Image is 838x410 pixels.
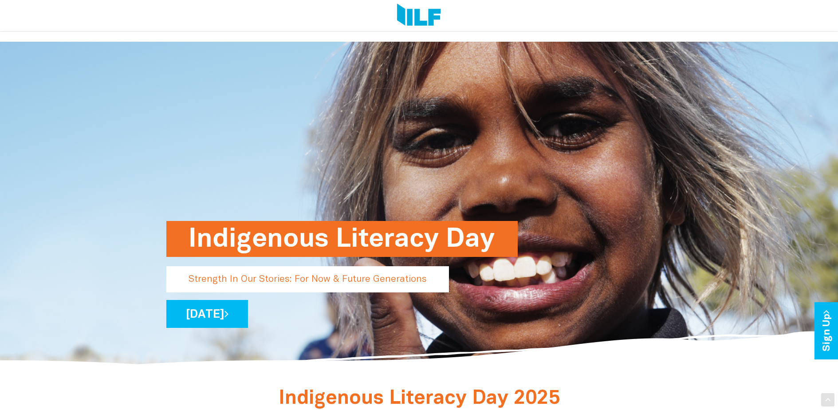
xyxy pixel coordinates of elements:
[166,266,449,292] p: Strength In Our Stories: For Now & Future Generations
[821,393,834,406] div: Scroll Back to Top
[166,300,248,328] a: [DATE]
[279,390,560,408] span: Indigenous Literacy Day 2025
[397,4,441,28] img: Logo
[189,221,496,257] h1: Indigenous Literacy Day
